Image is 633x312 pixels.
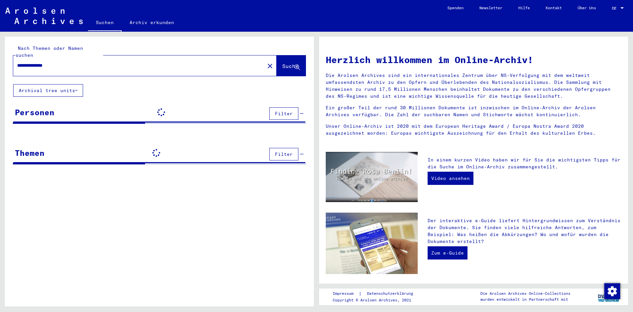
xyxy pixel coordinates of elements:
span: Suche [282,63,299,69]
button: Filter [269,148,298,160]
p: wurden entwickelt in Partnerschaft mit [480,296,570,302]
p: Ein großer Teil der rund 30 Millionen Dokumente ist inzwischen im Online-Archiv der Arolsen Archi... [326,104,621,118]
p: Unser Online-Archiv ist 2020 mit dem European Heritage Award / Europa Nostra Award 2020 ausgezeic... [326,123,621,137]
a: Impressum [333,290,359,297]
a: Video ansehen [428,172,473,185]
span: DE [612,6,619,11]
a: Zum e-Guide [428,246,467,260]
img: eguide.jpg [326,213,418,274]
button: Suche [277,55,306,76]
a: Archiv erkunden [122,15,182,30]
a: Datenschutzerklärung [362,290,421,297]
p: Copyright © Arolsen Archives, 2021 [333,297,421,303]
h1: Herzlich willkommen im Online-Archiv! [326,53,621,67]
img: video.jpg [326,152,418,202]
p: In einem kurzen Video haben wir für Sie die wichtigsten Tipps für die Suche im Online-Archiv zusa... [428,156,621,170]
img: yv_logo.png [596,288,621,305]
div: Personen [15,106,54,118]
img: Zustimmung ändern [604,283,620,299]
div: Themen [15,147,45,159]
button: Clear [263,59,277,72]
p: Die Arolsen Archives Online-Collections [480,291,570,296]
p: Die Arolsen Archives sind ein internationales Zentrum über NS-Verfolgung mit dem weltweit umfasse... [326,72,621,100]
span: Filter [275,151,293,157]
button: Filter [269,107,298,120]
p: Der interaktive e-Guide liefert Hintergrundwissen zum Verständnis der Dokumente. Sie finden viele... [428,217,621,245]
mat-label: Nach Themen oder Namen suchen [15,45,83,58]
a: Suchen [88,15,122,32]
div: | [333,290,421,297]
span: Filter [275,111,293,117]
button: Archival tree units [13,84,83,97]
mat-icon: close [266,62,274,70]
img: Arolsen_neg.svg [5,8,83,24]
